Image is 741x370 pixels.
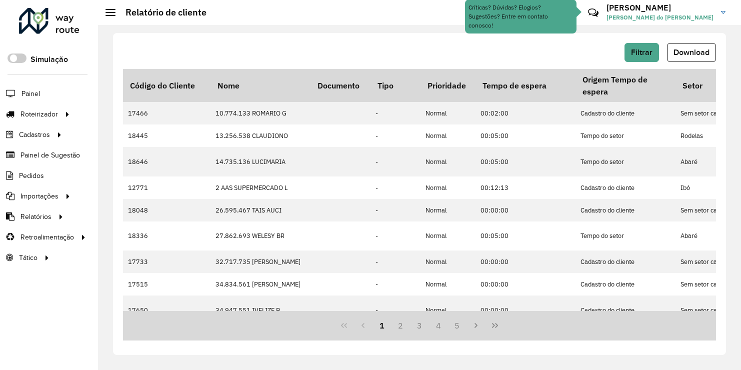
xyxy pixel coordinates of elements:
[370,199,420,221] td: -
[420,250,475,273] td: Normal
[429,316,448,335] button: 4
[420,69,475,102] th: Prioridade
[210,176,310,199] td: 2 AAS SUPERMERCADO L
[667,43,716,62] button: Download
[673,48,709,56] span: Download
[606,3,713,12] h3: [PERSON_NAME]
[420,221,475,250] td: Normal
[370,221,420,250] td: -
[370,102,420,124] td: -
[20,232,74,242] span: Retroalimentação
[372,316,391,335] button: 1
[210,124,310,147] td: 13.256.538 CLAUDIONO
[485,316,504,335] button: Last Page
[575,295,675,324] td: Cadastro do cliente
[420,295,475,324] td: Normal
[123,124,210,147] td: 18445
[475,124,575,147] td: 00:05:00
[475,199,575,221] td: 00:00:00
[20,150,80,160] span: Painel de Sugestão
[20,211,51,222] span: Relatórios
[466,316,485,335] button: Next Page
[631,48,652,56] span: Filtrar
[475,69,575,102] th: Tempo de espera
[410,316,429,335] button: 3
[310,69,370,102] th: Documento
[123,69,210,102] th: Código do Cliente
[475,221,575,250] td: 00:05:00
[420,199,475,221] td: Normal
[370,124,420,147] td: -
[210,199,310,221] td: 26.595.467 TAIS AUCI
[210,295,310,324] td: 34.947.551 IVELIZE B
[575,69,675,102] th: Origem Tempo de espera
[475,295,575,324] td: 00:00:00
[370,176,420,199] td: -
[210,250,310,273] td: 32.717.735 [PERSON_NAME]
[20,191,58,201] span: Importações
[123,147,210,176] td: 18646
[420,102,475,124] td: Normal
[475,147,575,176] td: 00:05:00
[420,147,475,176] td: Normal
[575,221,675,250] td: Tempo do setor
[420,176,475,199] td: Normal
[370,295,420,324] td: -
[475,273,575,295] td: 00:00:00
[575,102,675,124] td: Cadastro do cliente
[420,273,475,295] td: Normal
[475,102,575,124] td: 00:02:00
[115,7,206,18] h2: Relatório de cliente
[575,176,675,199] td: Cadastro do cliente
[582,2,604,23] a: Contato Rápido
[606,13,713,22] span: [PERSON_NAME] do [PERSON_NAME]
[575,147,675,176] td: Tempo do setor
[448,316,467,335] button: 5
[370,147,420,176] td: -
[123,295,210,324] td: 17650
[391,316,410,335] button: 2
[123,199,210,221] td: 18048
[19,252,37,263] span: Tático
[370,69,420,102] th: Tipo
[575,124,675,147] td: Tempo do setor
[21,88,40,99] span: Painel
[19,129,50,140] span: Cadastros
[123,176,210,199] td: 12771
[210,69,310,102] th: Nome
[420,124,475,147] td: Normal
[20,109,58,119] span: Roteirizador
[19,170,44,181] span: Pedidos
[210,221,310,250] td: 27.862.693 WELESY BR
[370,273,420,295] td: -
[210,102,310,124] td: 10.774.133 ROMARIO G
[123,250,210,273] td: 17733
[30,53,68,65] label: Simulação
[370,250,420,273] td: -
[123,273,210,295] td: 17515
[123,221,210,250] td: 18336
[475,176,575,199] td: 00:12:13
[210,273,310,295] td: 34.834.561 [PERSON_NAME]
[210,147,310,176] td: 14.735.136 LUCIMARIA
[575,250,675,273] td: Cadastro do cliente
[624,43,659,62] button: Filtrar
[575,199,675,221] td: Cadastro do cliente
[575,273,675,295] td: Cadastro do cliente
[123,102,210,124] td: 17466
[475,250,575,273] td: 00:00:00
